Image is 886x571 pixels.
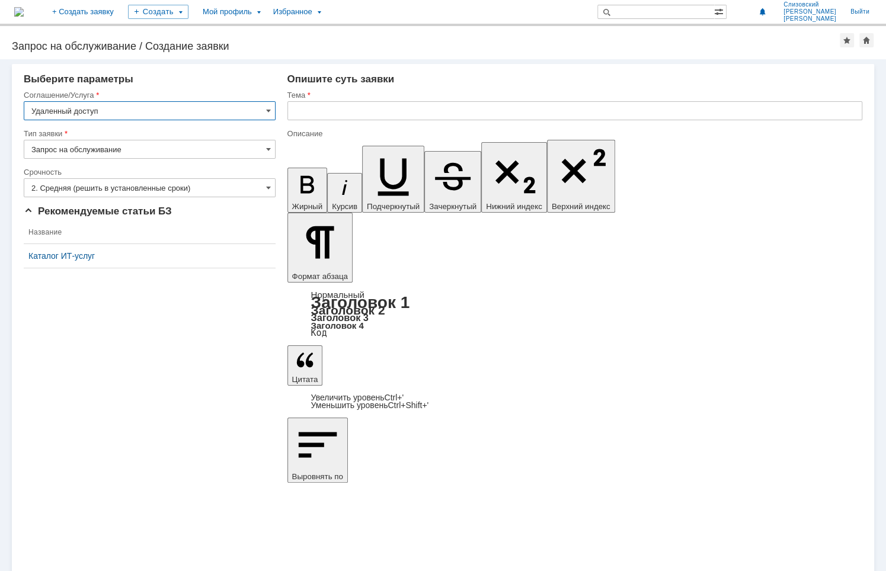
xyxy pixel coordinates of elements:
[292,272,348,281] span: Формат абзаца
[859,33,874,47] div: Сделать домашней страницей
[24,221,276,244] th: Название
[481,142,547,213] button: Нижний индекс
[311,328,327,338] a: Код
[311,293,410,312] a: Заголовок 1
[384,393,404,402] span: Ctrl+'
[783,15,836,23] span: [PERSON_NAME]
[287,91,861,99] div: Тема
[714,5,726,17] span: Расширенный поиск
[24,91,273,99] div: Соглашение/Услуга
[311,303,385,317] a: Заголовок 2
[311,400,429,410] a: Decrease
[24,73,133,85] span: Выберите параметры
[12,40,840,52] div: Запрос на обслуживание / Создание заявки
[311,393,404,402] a: Increase
[292,472,343,481] span: Выровнять по
[547,140,615,213] button: Верхний индекс
[292,375,318,384] span: Цитата
[311,320,364,331] a: Заголовок 4
[287,418,348,483] button: Выровнять по
[367,202,420,211] span: Подчеркнутый
[388,400,428,410] span: Ctrl+Shift+'
[24,206,172,217] span: Рекомендуемые статьи БЗ
[287,345,323,386] button: Цитата
[311,290,364,300] a: Нормальный
[24,168,273,176] div: Срочность
[332,202,357,211] span: Курсив
[128,5,188,19] div: Создать
[24,130,273,137] div: Тип заявки
[14,7,24,17] a: Перейти на домашнюю страницу
[429,202,476,211] span: Зачеркнутый
[28,251,271,261] a: Каталог ИТ-услуг
[287,394,863,409] div: Цитата
[287,73,395,85] span: Опишите суть заявки
[783,1,836,8] span: Слизовский
[783,8,836,15] span: [PERSON_NAME]
[552,202,610,211] span: Верхний индекс
[292,202,323,211] span: Жирный
[486,202,542,211] span: Нижний индекс
[287,168,328,213] button: Жирный
[327,173,362,213] button: Курсив
[14,7,24,17] img: logo
[840,33,854,47] div: Добавить в избранное
[287,130,861,137] div: Описание
[311,312,369,323] a: Заголовок 3
[287,213,353,283] button: Формат абзаца
[287,291,863,337] div: Формат абзаца
[424,151,481,213] button: Зачеркнутый
[362,146,424,213] button: Подчеркнутый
